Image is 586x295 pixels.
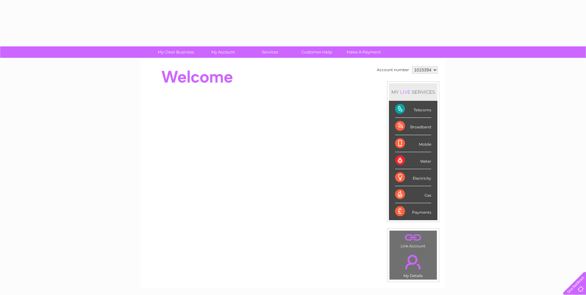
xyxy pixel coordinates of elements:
a: Services [244,46,295,58]
a: My Account [197,46,248,58]
div: MY SERVICES [389,83,437,101]
a: Make A Payment [338,46,389,58]
td: My Details [389,250,437,280]
div: Water [395,152,431,169]
div: LIVE [399,89,412,95]
a: Customer Help [291,46,342,58]
div: Mobile [395,135,431,152]
div: Electricity [395,169,431,186]
div: Payments [395,203,431,220]
a: . [391,232,435,243]
td: Link Account [389,230,437,250]
td: Account number [375,65,411,75]
a: . [391,251,435,273]
a: My Clear Business [150,46,201,58]
div: Telecoms [395,101,431,118]
div: Gas [395,186,431,203]
div: Broadband [395,118,431,135]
